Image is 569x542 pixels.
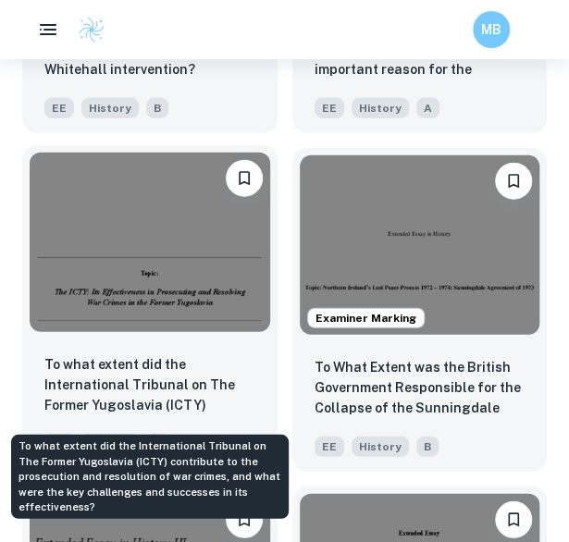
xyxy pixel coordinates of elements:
[416,437,439,457] span: B
[44,354,255,417] p: To what extent did the International Tribunal on The Former Yugoslavia (ICTY) contribute to the p...
[495,501,532,538] button: Bookmark
[292,148,548,473] a: Examiner MarkingBookmarkTo What Extent was the British Government Responsible for the Collapse of...
[495,163,532,200] button: Bookmark
[44,98,74,118] span: EE
[416,98,439,118] span: A
[315,98,344,118] span: EE
[30,153,270,333] img: History EE example thumbnail: To what extent did the International Tri
[352,437,409,457] span: History
[67,16,105,43] a: Clastify logo
[78,16,105,43] img: Clastify logo
[315,437,344,457] span: EE
[481,19,502,40] h6: MB
[226,160,263,197] button: Bookmark
[308,310,424,326] span: Examiner Marking
[315,357,526,420] p: To What Extent was the British Government Responsible for the Collapse of the Sunningdale Agreeme...
[300,155,540,336] img: History EE example thumbnail: To What Extent was the British Governmen
[352,98,409,118] span: History
[22,148,278,473] a: BookmarkTo what extent did the International Tribunal on The Former Yugoslavia (ICTY) contribute ...
[146,98,168,118] span: B
[473,11,510,48] button: MB
[11,435,289,519] div: To what extent did the International Tribunal on The Former Yugoslavia (ICTY) contribute to the p...
[81,98,139,118] span: History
